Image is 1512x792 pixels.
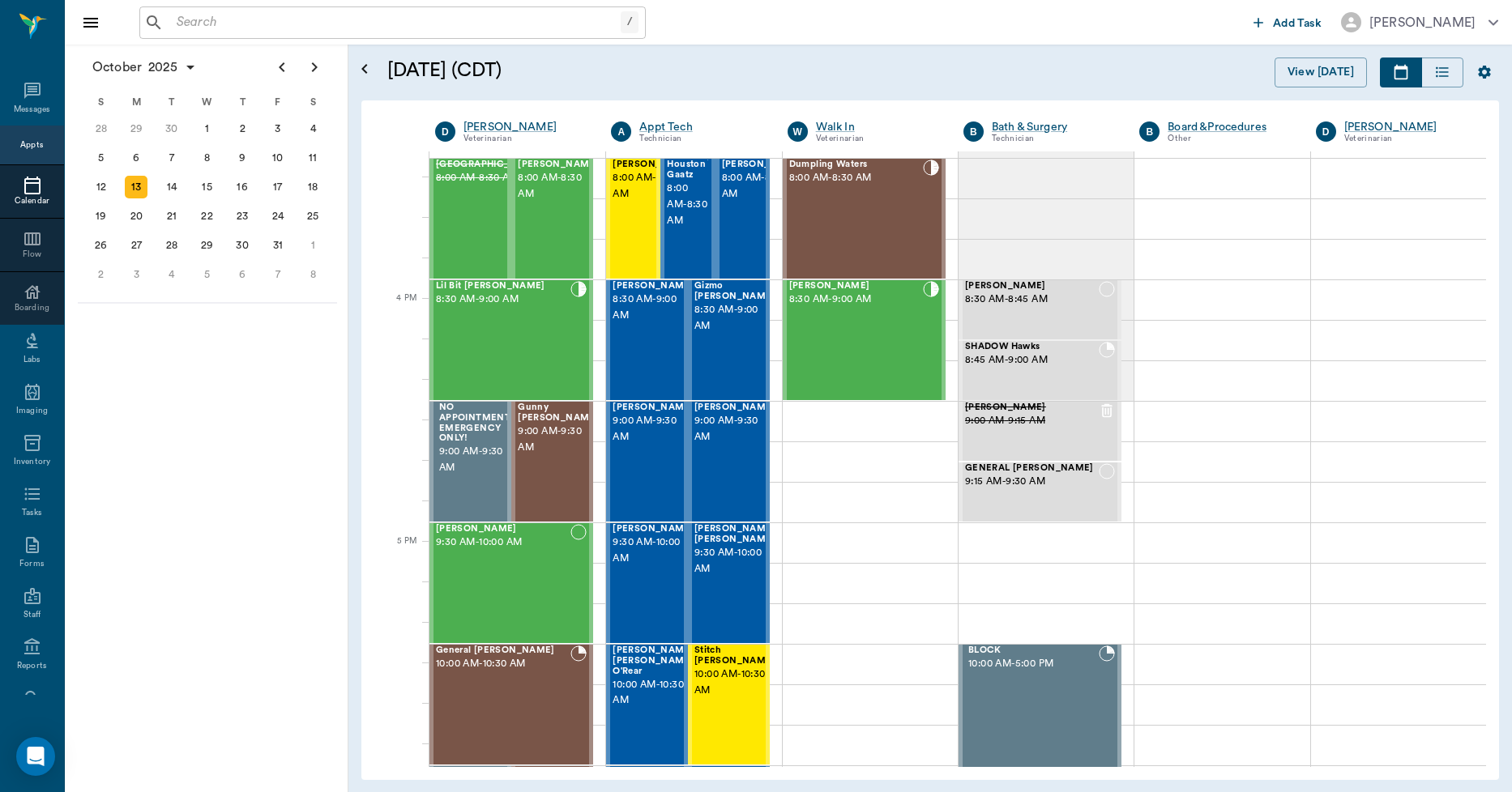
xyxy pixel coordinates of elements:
[196,263,219,286] div: Wednesday, November 5, 2025
[1139,121,1160,142] div: B
[267,117,289,140] div: Friday, October 3, 2025
[196,176,219,198] div: Wednesday, October 15, 2025
[355,38,374,100] button: Open calendar
[694,413,775,445] span: 9:00 AM - 9:30 AM
[17,660,47,672] div: Reports
[613,677,694,709] span: 10:00 AM - 10:30 AM
[613,402,694,413] span: [PERSON_NAME]
[170,11,621,34] input: Search
[613,292,694,324] span: 8:30 AM - 9:00 AM
[606,158,660,279] div: CHECKED_IN, 8:00 AM - 8:30 AM
[196,147,219,169] div: Wednesday, October 8, 2025
[16,405,48,417] div: Imaging
[125,117,147,140] div: Monday, September 29, 2025
[387,57,813,83] h5: [DATE] (CDT)
[429,158,511,279] div: CANCELED, 8:00 AM - 8:30 AM
[965,402,1099,413] span: [PERSON_NAME]
[688,279,770,401] div: CHECKED_IN, 8:30 AM - 9:00 AM
[83,90,119,114] div: S
[789,281,923,292] span: [PERSON_NAME]
[463,119,587,135] div: [PERSON_NAME]
[119,90,155,114] div: M
[1247,7,1328,37] button: Add Task
[231,117,254,140] div: Thursday, October 2, 2025
[125,147,147,169] div: Monday, October 6, 2025
[959,462,1121,522] div: NOT_CONFIRMED, 9:15 AM - 9:30 AM
[606,401,688,522] div: NOT_CONFIRMED, 9:00 AM - 9:30 AM
[125,263,147,286] div: Monday, November 3, 2025
[511,158,593,279] div: READY_TO_CHECKOUT, 8:00 AM - 8:30 AM
[621,11,639,33] div: /
[295,90,331,114] div: S
[436,524,570,534] span: [PERSON_NAME]
[1168,119,1291,135] a: Board &Procedures
[267,263,289,286] div: Friday, November 7, 2025
[1275,57,1367,87] button: View [DATE]
[260,90,296,114] div: F
[965,413,1099,429] span: 9:00 AM - 9:15 AM
[429,401,511,522] div: BOOKED, 9:00 AM - 9:30 AM
[160,147,183,169] div: Tuesday, October 7, 2025
[90,117,113,140] div: Sunday, September 28, 2025
[90,176,113,198] div: Sunday, October 12, 2025
[301,176,324,198] div: Saturday, October 18, 2025
[190,90,225,114] div: W
[694,645,775,666] span: Stitch [PERSON_NAME]
[439,402,514,444] span: NO APPOINTMENT! EMERGENCY ONLY!
[965,292,1099,308] span: 8:30 AM - 8:45 AM
[783,158,946,279] div: CHECKED_IN, 8:00 AM - 8:30 AM
[611,121,631,142] div: A
[1168,132,1291,146] div: Other
[965,342,1099,352] span: SHADOW Hawks
[959,340,1121,401] div: BOOKED, 8:45 AM - 9:00 AM
[639,119,762,135] a: Appt Tech
[959,279,1121,340] div: NOT_CONFIRMED, 8:30 AM - 8:45 AM
[694,302,775,334] span: 8:30 AM - 9:00 AM
[965,474,1099,490] span: 9:15 AM - 9:30 AM
[160,205,183,228] div: Tuesday, October 21, 2025
[688,522,770,644] div: NOT_CONFIRMED, 9:30 AM - 10:00 AM
[789,170,923,186] span: 8:00 AM - 8:30 AM
[160,117,183,140] div: Tuesday, September 30, 2025
[301,234,324,257] div: Saturday, November 1, 2025
[374,290,416,330] div: 4 PM
[125,234,147,257] div: Monday, October 27, 2025
[1344,132,1467,146] div: Veterinarian
[145,56,181,79] span: 2025
[436,170,537,186] span: 8:00 AM - 8:30 AM
[301,147,324,169] div: Saturday, October 11, 2025
[694,402,775,413] span: [PERSON_NAME]
[613,413,694,445] span: 9:00 AM - 9:30 AM
[694,545,775,577] span: 9:30 AM - 10:00 AM
[965,463,1099,474] span: GENERAL [PERSON_NAME]
[196,117,219,140] div: Wednesday, October 1, 2025
[429,279,593,401] div: CHECKED_IN, 8:30 AM - 9:00 AM
[125,205,147,228] div: Monday, October 20, 2025
[90,147,113,169] div: Sunday, October 5, 2025
[511,401,593,522] div: NOT_CONFIRMED, 9:00 AM - 9:30 AM
[613,524,694,534] span: [PERSON_NAME]
[722,170,803,202] span: 8:00 AM - 8:30 AM
[439,444,514,476] span: 9:00 AM - 9:30 AM
[965,281,1099,292] span: [PERSON_NAME]
[14,104,51,116] div: Messages
[160,263,183,286] div: Tuesday, November 4, 2025
[518,424,599,456] span: 9:00 AM - 9:30 AM
[89,56,145,79] span: October
[231,147,254,169] div: Thursday, October 9, 2025
[788,121,808,142] div: W
[154,90,190,114] div: T
[688,644,770,765] div: BOOKED, 10:00 AM - 10:30 AM
[429,644,593,765] div: BOOKED, 10:00 AM - 10:30 AM
[963,121,984,142] div: B
[16,737,55,776] div: Open Intercom Messenger
[90,263,113,286] div: Sunday, November 2, 2025
[231,263,254,286] div: Thursday, November 6, 2025
[1344,119,1467,135] a: [PERSON_NAME]
[90,205,113,228] div: Sunday, October 19, 2025
[224,90,260,114] div: T
[84,51,205,83] button: October2025
[436,281,570,292] span: Lil Bit [PERSON_NAME]
[518,160,599,170] span: [PERSON_NAME]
